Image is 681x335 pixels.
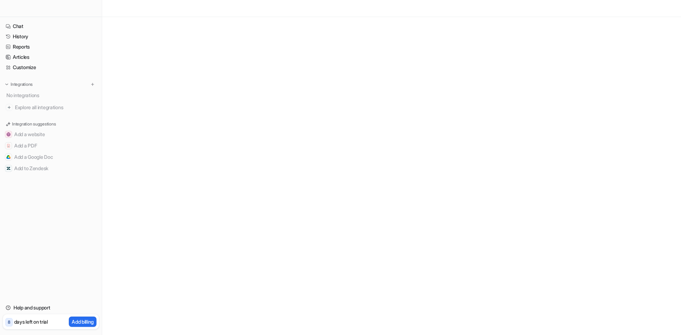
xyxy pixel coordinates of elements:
[3,163,99,174] button: Add to ZendeskAdd to Zendesk
[3,32,99,41] a: History
[3,42,99,52] a: Reports
[15,102,96,113] span: Explore all integrations
[3,129,99,140] button: Add a websiteAdd a website
[6,155,11,159] img: Add a Google Doc
[3,140,99,151] button: Add a PDFAdd a PDF
[8,319,10,325] p: 8
[3,151,99,163] button: Add a Google DocAdd a Google Doc
[3,21,99,31] a: Chat
[3,303,99,313] a: Help and support
[6,104,13,111] img: explore all integrations
[3,62,99,72] a: Customize
[90,82,95,87] img: menu_add.svg
[69,317,96,327] button: Add billing
[14,318,48,325] p: days left on trial
[4,82,9,87] img: expand menu
[6,166,11,171] img: Add to Zendesk
[6,144,11,148] img: Add a PDF
[12,121,56,127] p: Integration suggestions
[11,82,33,87] p: Integrations
[6,132,11,136] img: Add a website
[4,89,99,101] div: No integrations
[3,81,35,88] button: Integrations
[3,102,99,112] a: Explore all integrations
[3,52,99,62] a: Articles
[72,318,94,325] p: Add billing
